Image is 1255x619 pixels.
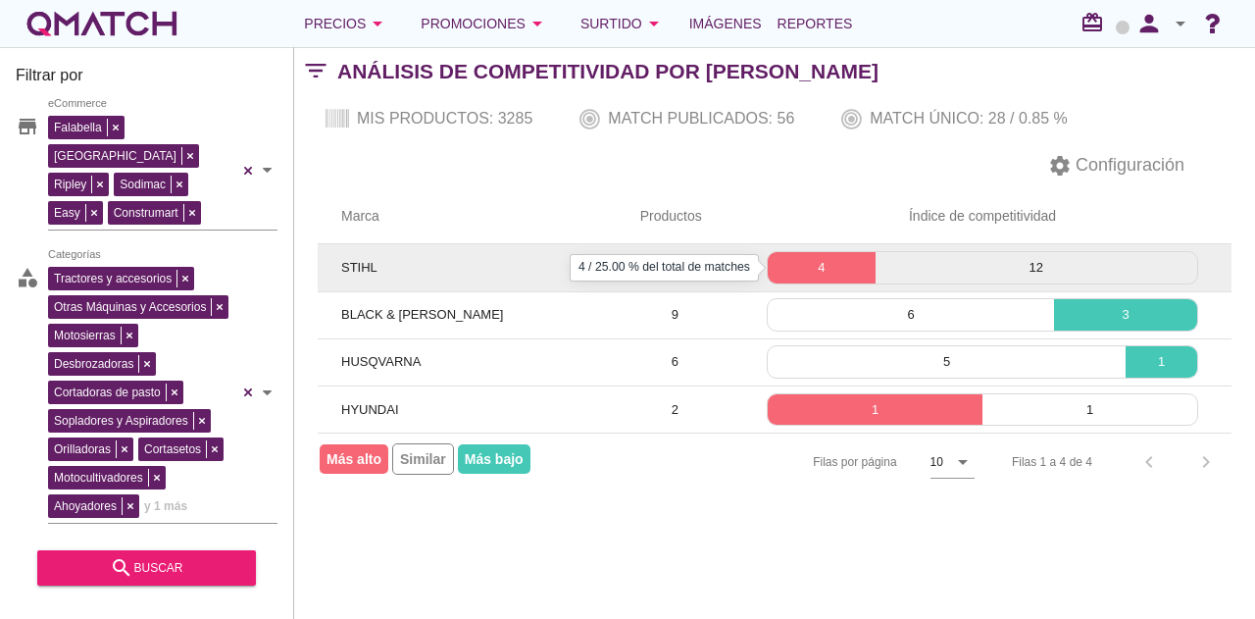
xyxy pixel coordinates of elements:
[778,12,853,35] span: Reportes
[49,298,211,316] span: Otras Máquinas y Accesorios
[304,12,389,35] div: Precios
[617,244,733,291] td: 16
[110,556,133,580] i: search
[617,189,733,244] th: Productos: Not sorted.
[526,12,549,35] i: arrow_drop_down
[1080,11,1112,34] i: redeem
[1054,305,1197,325] p: 3
[238,111,258,230] div: Clear all
[238,262,258,523] div: Clear all
[37,550,256,586] button: buscar
[642,12,666,35] i: arrow_drop_down
[768,258,875,278] p: 4
[49,384,166,401] span: Cortadoras de pasto
[421,12,549,35] div: Promociones
[49,355,138,373] span: Desbrozadoras
[115,176,171,193] span: Sodimac
[617,386,733,433] td: 2
[341,402,399,417] span: HYUNDAI
[1012,453,1092,471] div: Filas 1 a 4 de 4
[768,400,982,420] p: 1
[294,71,337,72] i: filter_list
[770,4,861,43] a: Reportes
[139,440,206,458] span: Cortasetos
[24,4,180,43] a: white-qmatch-logo
[16,64,277,95] h3: Filtrar por
[49,147,181,165] span: [GEOGRAPHIC_DATA]
[392,443,454,475] span: Similar
[565,4,681,43] button: Surtido
[144,496,187,516] span: y 1 más
[49,204,85,222] span: Easy
[458,444,530,474] span: Más bajo
[318,189,617,244] th: Marca: Not sorted.
[341,354,421,369] span: HUSQVARNA
[49,119,107,136] span: Falabella
[930,453,943,471] div: 10
[580,12,666,35] div: Surtido
[49,270,176,287] span: Tractores y accesorios
[876,258,1197,278] p: 12
[49,440,116,458] span: Orilladoras
[982,400,1197,420] p: 1
[1169,12,1192,35] i: arrow_drop_down
[16,266,39,289] i: category
[617,338,733,386] td: 6
[320,444,388,474] span: Más alto
[366,12,389,35] i: arrow_drop_down
[617,434,975,490] div: Filas por página
[49,497,122,515] span: Ahoyadores
[49,412,193,430] span: Sopladores y Aspiradores
[1032,148,1200,183] button: Configuración
[288,4,405,43] button: Precios
[337,56,878,87] h2: Análisis de competitividad por [PERSON_NAME]
[689,12,762,35] span: Imágenes
[1072,152,1184,179] span: Configuración
[341,260,377,275] span: STIHL
[951,450,975,474] i: arrow_drop_down
[53,556,240,580] div: buscar
[341,307,503,322] span: BLACK & [PERSON_NAME]
[1126,352,1197,372] p: 1
[109,204,183,222] span: Construmart
[16,115,39,138] i: store
[49,327,121,344] span: Motosierras
[49,469,148,487] span: Motocultivadores
[617,291,733,338] td: 9
[768,352,1126,372] p: 5
[1048,154,1072,178] i: settings
[49,176,91,193] span: Ripley
[768,305,1054,325] p: 6
[1129,10,1169,37] i: person
[405,4,565,43] button: Promociones
[733,189,1231,244] th: Índice de competitividad: Not sorted.
[681,4,770,43] a: Imágenes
